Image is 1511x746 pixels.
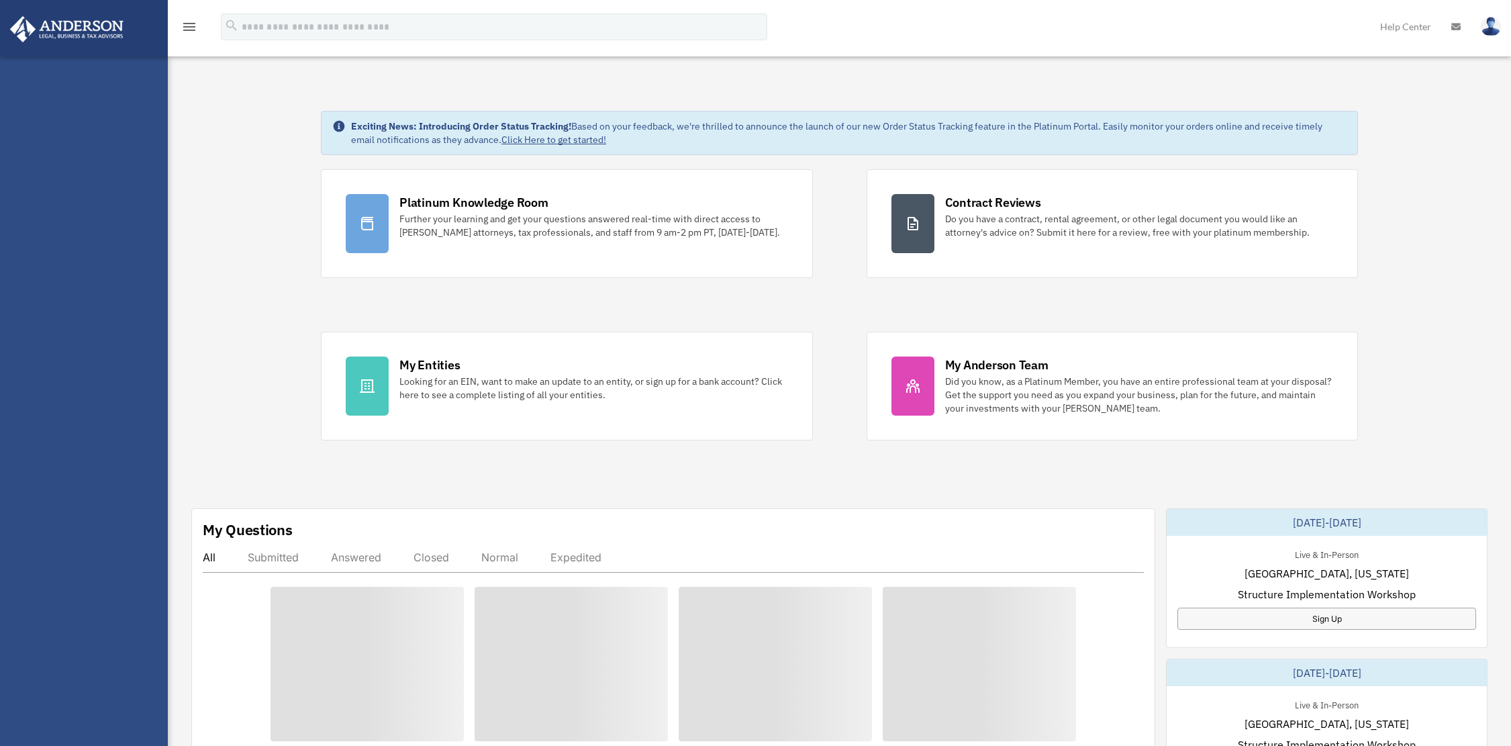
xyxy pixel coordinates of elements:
[248,551,299,564] div: Submitted
[6,16,128,42] img: Anderson Advisors Platinum Portal
[867,332,1358,440] a: My Anderson Team Did you know, as a Platinum Member, you have an entire professional team at your...
[399,375,787,402] div: Looking for an EIN, want to make an update to an entity, or sign up for a bank account? Click her...
[321,332,812,440] a: My Entities Looking for an EIN, want to make an update to an entity, or sign up for a bank accoun...
[203,551,215,564] div: All
[867,169,1358,278] a: Contract Reviews Do you have a contract, rental agreement, or other legal document you would like...
[1284,697,1369,711] div: Live & In-Person
[331,551,381,564] div: Answered
[413,551,449,564] div: Closed
[1177,608,1476,630] a: Sign Up
[321,169,812,278] a: Platinum Knowledge Room Further your learning and get your questions answered real-time with dire...
[1238,586,1416,602] span: Structure Implementation Workshop
[1284,547,1369,561] div: Live & In-Person
[1245,716,1409,732] span: [GEOGRAPHIC_DATA], [US_STATE]
[1245,565,1409,581] span: [GEOGRAPHIC_DATA], [US_STATE]
[550,551,601,564] div: Expedited
[181,24,197,35] a: menu
[399,212,787,239] div: Further your learning and get your questions answered real-time with direct access to [PERSON_NAM...
[351,120,1347,146] div: Based on your feedback, we're thrilled to announce the launch of our new Order Status Tracking fe...
[945,357,1049,373] div: My Anderson Team
[181,19,197,35] i: menu
[399,357,460,373] div: My Entities
[1481,17,1501,36] img: User Pic
[1167,659,1487,686] div: [DATE]-[DATE]
[203,520,293,540] div: My Questions
[481,551,518,564] div: Normal
[224,18,239,33] i: search
[945,212,1333,239] div: Do you have a contract, rental agreement, or other legal document you would like an attorney's ad...
[399,194,548,211] div: Platinum Knowledge Room
[1167,509,1487,536] div: [DATE]-[DATE]
[945,375,1333,415] div: Did you know, as a Platinum Member, you have an entire professional team at your disposal? Get th...
[945,194,1041,211] div: Contract Reviews
[351,120,571,132] strong: Exciting News: Introducing Order Status Tracking!
[501,134,606,146] a: Click Here to get started!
